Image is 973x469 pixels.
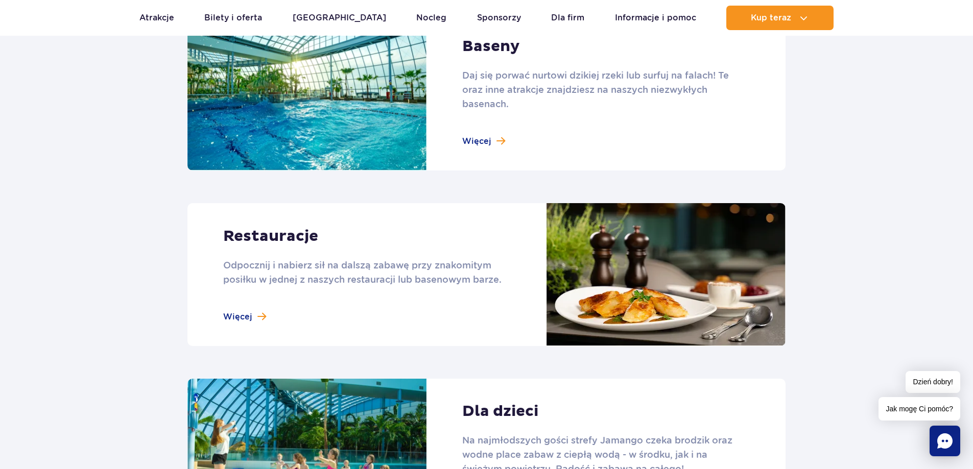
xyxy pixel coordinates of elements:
button: Kup teraz [726,6,834,30]
span: Kup teraz [751,13,791,22]
span: Jak mogę Ci pomóc? [879,397,960,421]
a: Nocleg [416,6,446,30]
a: Dla firm [551,6,584,30]
span: Dzień dobry! [906,371,960,393]
a: Sponsorzy [477,6,521,30]
div: Chat [930,426,960,456]
a: Bilety i oferta [204,6,262,30]
a: Informacje i pomoc [615,6,696,30]
a: [GEOGRAPHIC_DATA] [293,6,386,30]
a: Atrakcje [139,6,174,30]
